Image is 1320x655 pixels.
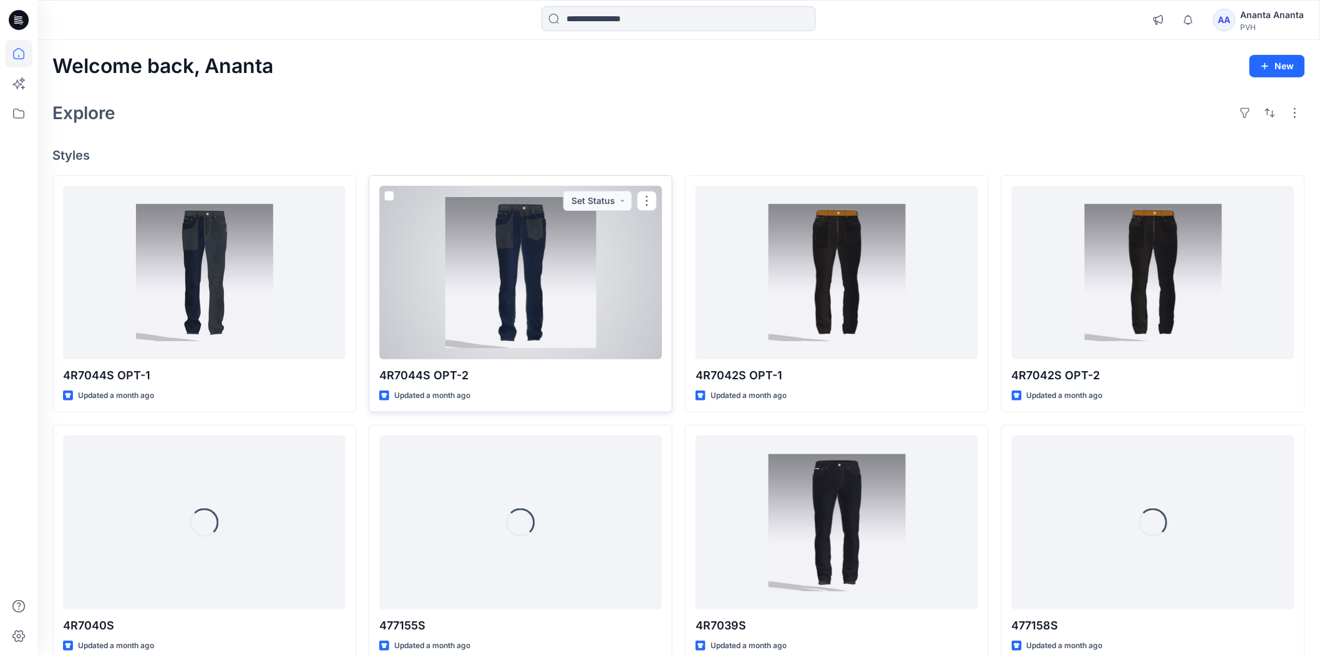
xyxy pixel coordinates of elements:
[379,367,662,384] p: 4R7044S OPT-2
[1027,639,1103,653] p: Updated a month ago
[1241,22,1304,32] div: PVH
[1012,367,1294,384] p: 4R7042S OPT-2
[394,389,470,402] p: Updated a month ago
[1012,617,1294,634] p: 477158S
[394,639,470,653] p: Updated a month ago
[711,389,787,402] p: Updated a month ago
[1250,55,1305,77] button: New
[52,148,1305,163] h4: Styles
[78,639,154,653] p: Updated a month ago
[379,186,662,359] a: 4R7044S OPT-2
[63,186,346,359] a: 4R7044S OPT-1
[1027,389,1103,402] p: Updated a month ago
[696,186,978,359] a: 4R7042S OPT-1
[696,435,978,609] a: 4R7039S
[696,617,978,634] p: 4R7039S
[52,103,115,123] h2: Explore
[78,389,154,402] p: Updated a month ago
[379,617,662,634] p: 477155S
[711,639,787,653] p: Updated a month ago
[1241,7,1304,22] div: Ananta Ananta
[1012,186,1294,359] a: 4R7042S OPT-2
[63,367,346,384] p: 4R7044S OPT-1
[52,55,273,78] h2: Welcome back, Ananta
[63,617,346,634] p: 4R7040S
[1213,9,1236,31] div: AA
[696,367,978,384] p: 4R7042S OPT-1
